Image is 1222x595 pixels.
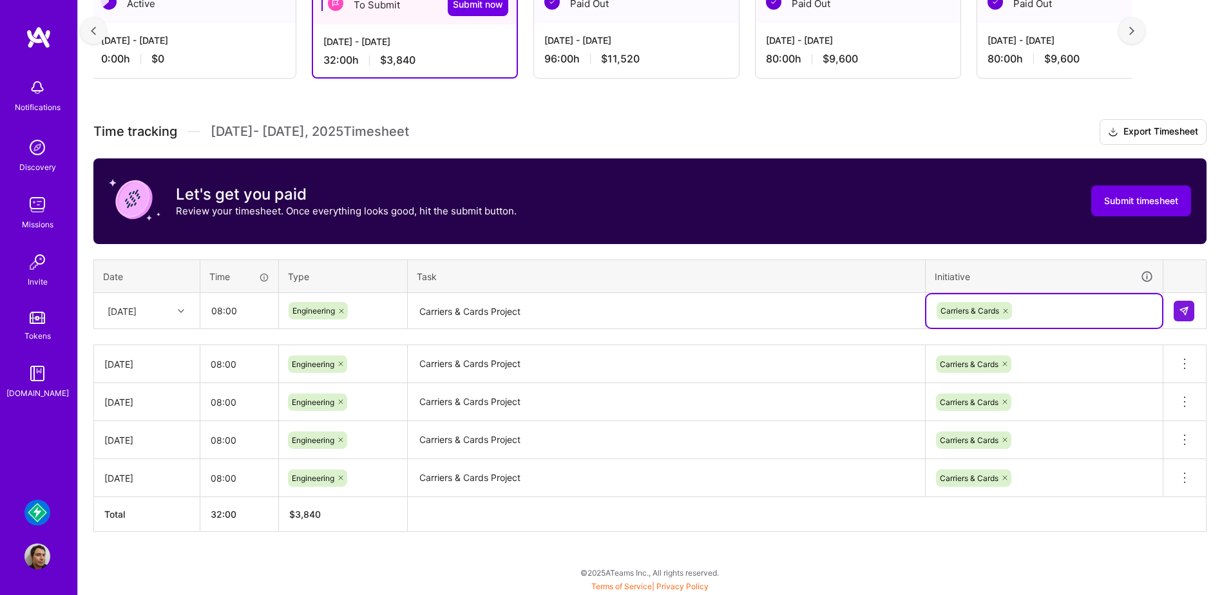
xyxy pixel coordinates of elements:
div: [DATE] - [DATE] [544,33,729,47]
textarea: Carriers & Cards Project [409,346,924,382]
span: Engineering [292,435,334,445]
img: bell [24,75,50,100]
span: Carriers & Cards [940,359,998,369]
a: User Avatar [21,543,53,569]
span: Time tracking [93,124,177,140]
textarea: Carriers & Cards Project [409,460,924,496]
textarea: Carriers & Cards Project [409,422,924,458]
span: Engineering [292,359,334,369]
div: Missions [22,218,53,231]
span: Engineering [292,306,335,316]
img: right [1129,26,1134,35]
th: Date [94,260,200,293]
div: 96:00 h [544,52,729,66]
div: [DATE] [104,357,189,371]
div: null [1174,301,1196,321]
span: $11,520 [601,52,640,66]
input: HH:MM [200,385,278,419]
th: Task [408,260,926,293]
img: coin [109,174,160,225]
img: Mudflap: Fintech for Trucking [24,500,50,525]
img: guide book [24,361,50,386]
textarea: Carriers & Cards Project [409,294,924,328]
div: 32:00 h [323,53,506,67]
span: [DATE] - [DATE] , 2025 Timesheet [211,124,409,140]
div: [DATE] - [DATE] [766,33,950,47]
span: $ 3,840 [289,509,321,520]
div: [DATE] [104,471,189,485]
a: Mudflap: Fintech for Trucking [21,500,53,525]
span: $3,840 [380,53,415,67]
button: Submit timesheet [1091,185,1191,216]
img: Invite [24,249,50,275]
div: © 2025 ATeams Inc., All rights reserved. [77,556,1222,589]
div: Tokens [24,329,51,343]
div: [DATE] - [DATE] [988,33,1172,47]
div: [DATE] [108,304,137,317]
a: Terms of Service [591,581,652,591]
div: Discovery [19,160,56,174]
div: [DATE] - [DATE] [101,33,285,47]
img: left [91,26,96,35]
span: Carriers & Cards [940,473,998,483]
img: discovery [24,135,50,160]
img: logo [26,26,52,49]
i: icon Chevron [178,308,184,314]
img: teamwork [24,192,50,218]
i: icon Download [1108,126,1118,139]
span: Carriers & Cards [940,397,998,407]
input: HH:MM [200,461,278,495]
input: HH:MM [201,294,278,328]
span: | [591,581,709,591]
span: $9,600 [823,52,858,66]
div: 80:00 h [766,52,950,66]
img: tokens [30,312,45,324]
span: $9,600 [1044,52,1080,66]
img: User Avatar [24,543,50,569]
div: [DATE] [104,433,189,447]
div: Time [209,270,269,283]
div: [DATE] - [DATE] [323,35,506,48]
th: Total [94,497,200,532]
th: 32:00 [200,497,279,532]
img: Submit [1179,306,1189,316]
span: Carriers & Cards [940,435,998,445]
span: Engineering [292,397,334,407]
a: Privacy Policy [656,581,709,591]
span: $0 [151,52,164,66]
textarea: Carriers & Cards Project [409,384,924,420]
input: HH:MM [200,423,278,457]
div: 0:00 h [101,52,285,66]
span: Engineering [292,473,334,483]
div: Notifications [15,100,61,114]
h3: Let's get you paid [176,185,517,204]
p: Review your timesheet. Once everything looks good, hit the submit button. [176,204,517,218]
div: [DOMAIN_NAME] [6,386,69,400]
span: Submit timesheet [1104,194,1178,207]
span: Carriers & Cards [940,306,999,316]
div: Invite [28,275,48,288]
div: 80:00 h [988,52,1172,66]
div: [DATE] [104,395,189,409]
th: Type [279,260,408,293]
div: Initiative [935,269,1154,284]
input: HH:MM [200,347,278,381]
button: Export Timesheet [1100,119,1207,145]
